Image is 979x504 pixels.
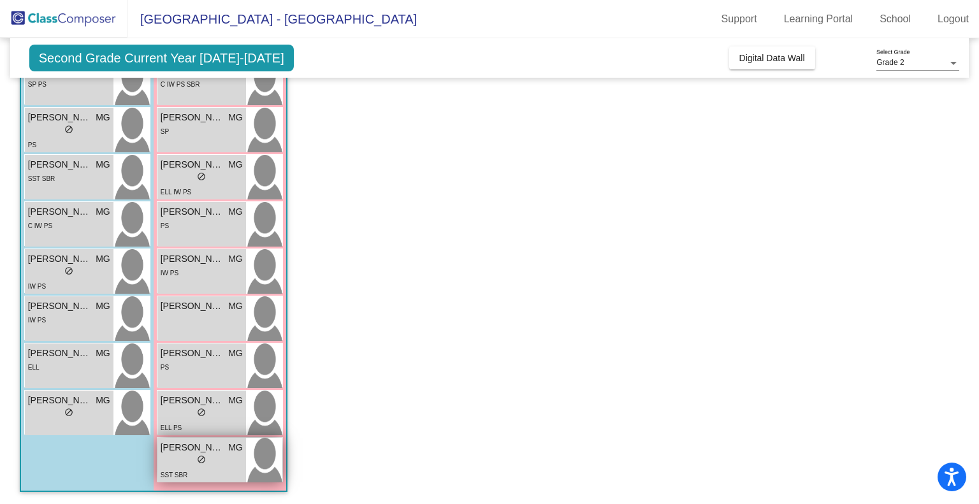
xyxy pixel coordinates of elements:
[161,81,200,88] span: C IW PS SBR
[228,158,243,171] span: MG
[197,455,206,464] span: do_not_disturb_alt
[96,111,110,124] span: MG
[64,408,73,417] span: do_not_disturb_alt
[28,347,92,360] span: [PERSON_NAME]
[228,111,243,124] span: MG
[228,252,243,266] span: MG
[161,424,182,431] span: ELL PS
[28,141,36,148] span: PS
[161,111,224,124] span: [PERSON_NAME]
[64,125,73,134] span: do_not_disturb_alt
[96,205,110,219] span: MG
[711,9,767,29] a: Support
[28,364,40,371] span: ELL
[197,408,206,417] span: do_not_disturb_alt
[228,394,243,407] span: MG
[161,299,224,313] span: [PERSON_NAME]
[96,347,110,360] span: MG
[127,9,417,29] span: [GEOGRAPHIC_DATA] - [GEOGRAPHIC_DATA]
[96,299,110,313] span: MG
[28,317,46,324] span: IW PS
[869,9,921,29] a: School
[28,394,92,407] span: [PERSON_NAME] [PERSON_NAME]
[161,270,178,277] span: IW PS
[161,347,224,360] span: [PERSON_NAME]
[197,172,206,181] span: do_not_disturb_alt
[161,394,224,407] span: [PERSON_NAME]
[28,175,55,182] span: SST SBR
[228,299,243,313] span: MG
[161,441,224,454] span: [PERSON_NAME]
[28,283,46,290] span: IW PS
[28,252,92,266] span: [PERSON_NAME]
[161,205,224,219] span: [PERSON_NAME]
[28,111,92,124] span: [PERSON_NAME]
[927,9,979,29] a: Logout
[161,252,224,266] span: [PERSON_NAME]
[28,158,92,171] span: [PERSON_NAME]'[PERSON_NAME]
[228,205,243,219] span: MG
[729,47,815,69] button: Digital Data Wall
[96,252,110,266] span: MG
[28,299,92,313] span: [PERSON_NAME]
[29,45,294,71] span: Second Grade Current Year [DATE]-[DATE]
[161,158,224,171] span: [PERSON_NAME]
[96,158,110,171] span: MG
[161,364,169,371] span: PS
[774,9,864,29] a: Learning Portal
[28,205,92,219] span: [PERSON_NAME]
[228,441,243,454] span: MG
[28,81,47,88] span: SP PS
[161,128,169,135] span: SP
[161,189,192,196] span: ELL IW PS
[161,222,169,229] span: PS
[96,394,110,407] span: MG
[739,53,805,63] span: Digital Data Wall
[876,58,904,67] span: Grade 2
[28,222,52,229] span: C IW PS
[228,347,243,360] span: MG
[161,472,188,479] span: SST SBR
[64,266,73,275] span: do_not_disturb_alt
